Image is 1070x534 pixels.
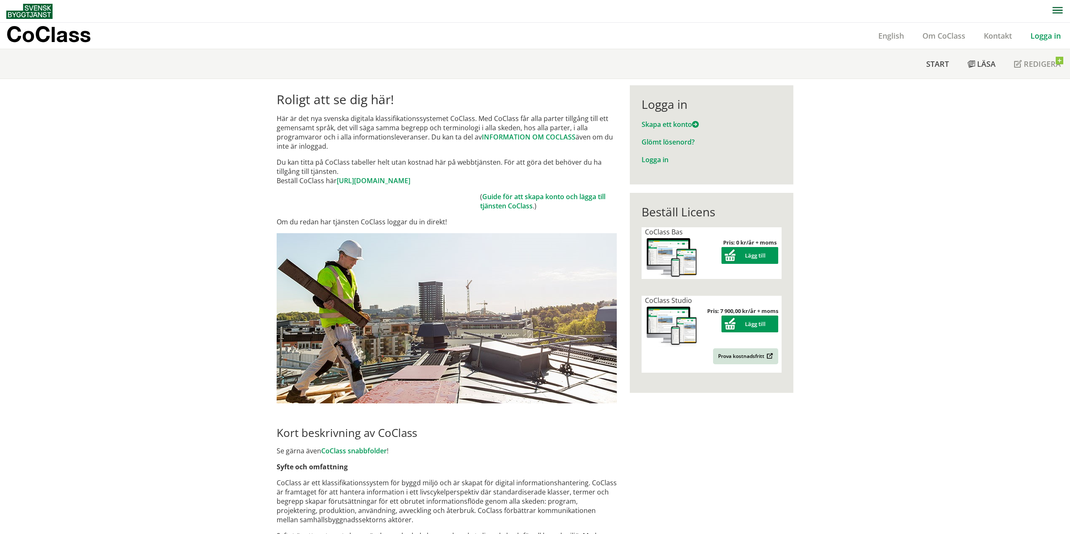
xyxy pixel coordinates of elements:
[975,31,1021,41] a: Kontakt
[277,426,617,439] h2: Kort beskrivning av CoClass
[337,176,410,185] a: [URL][DOMAIN_NAME]
[6,4,53,19] img: Svensk Byggtjänst
[482,132,576,142] a: INFORMATION OM COCLASS
[6,29,91,39] p: CoClass
[721,247,778,264] button: Lägg till
[277,158,617,185] p: Du kan titta på CoClass tabeller helt utan kostnad här på webbtjänsten. För att göra det behöver ...
[277,478,617,524] p: CoClass är ett klassifikationssystem för byggd miljö och är skapat för digital informationshanter...
[642,97,782,111] div: Logga in
[642,155,668,164] a: Logga in
[645,296,692,305] span: CoClass Studio
[645,305,699,347] img: coclass-license.jpg
[958,49,1005,79] a: Läsa
[642,205,782,219] div: Beställ Licens
[869,31,913,41] a: English
[721,252,778,259] a: Lägg till
[721,316,778,332] button: Lägg till
[277,92,617,107] h1: Roligt att se dig här!
[765,353,773,359] img: Outbound.png
[707,307,778,315] strong: Pris: 7 900,00 kr/år + moms
[723,239,777,246] strong: Pris: 0 kr/år + moms
[6,23,109,49] a: CoClass
[977,59,996,69] span: Läsa
[277,114,617,151] p: Här är det nya svenska digitala klassifikationssystemet CoClass. Med CoClass får alla parter till...
[277,462,348,471] strong: Syfte och omfattning
[645,237,699,279] img: coclass-license.jpg
[480,192,617,210] td: ( .)
[480,192,605,210] a: Guide för att skapa konto och lägga till tjänsten CoClass
[913,31,975,41] a: Om CoClass
[277,233,617,403] img: login.jpg
[926,59,949,69] span: Start
[277,217,617,226] p: Om du redan har tjänsten CoClass loggar du in direkt!
[642,120,699,129] a: Skapa ett konto
[1021,31,1070,41] a: Logga in
[645,227,683,237] span: CoClass Bas
[277,446,617,455] p: Se gärna även !
[321,446,387,455] a: CoClass snabbfolder
[642,137,695,147] a: Glömt lösenord?
[917,49,958,79] a: Start
[721,320,778,328] a: Lägg till
[713,348,778,364] a: Prova kostnadsfritt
